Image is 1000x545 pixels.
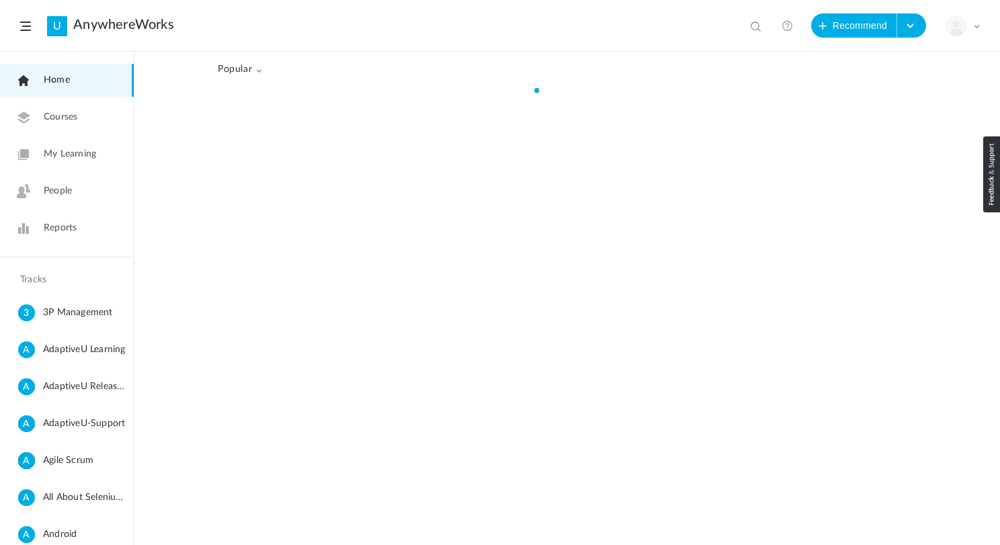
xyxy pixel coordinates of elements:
[218,64,262,75] span: Popular
[18,304,35,323] cite: 3
[43,452,128,469] span: Agile Scrum
[44,147,96,161] span: My Learning
[44,184,72,198] span: People
[18,452,35,470] cite: A
[43,341,128,358] span: AdaptiveU Learning
[18,378,35,396] cite: A
[44,110,77,124] span: Courses
[43,304,128,321] span: 3P Management
[43,489,128,506] span: All About Selenium Testing
[18,415,35,433] cite: A
[43,415,128,432] span: AdaptiveU-Support
[47,16,67,36] a: U
[44,221,77,235] span: Reports
[20,274,110,286] h4: Tracks
[811,13,897,38] button: Recommend
[73,17,174,33] a: AnywhereWorks
[44,73,70,87] span: Home
[18,341,35,360] cite: A
[18,526,35,544] cite: A
[18,489,35,507] cite: A
[43,378,128,395] span: AdaptiveU Release Details
[947,17,966,36] img: user-image.png
[983,136,1000,212] img: loop_feedback_btn.png
[43,526,128,543] span: Android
